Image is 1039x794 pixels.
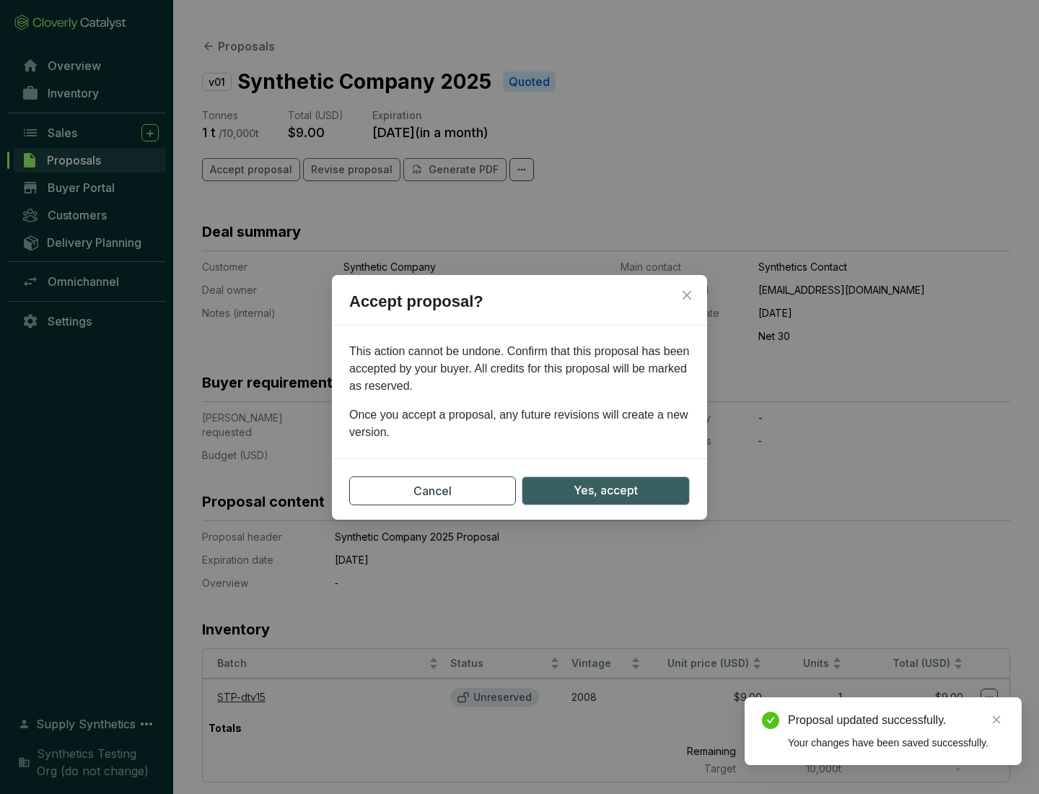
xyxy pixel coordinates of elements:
[413,482,452,499] span: Cancel
[349,476,516,505] button: Cancel
[762,712,779,729] span: check-circle
[349,343,690,395] p: This action cannot be undone. Confirm that this proposal has been accepted by your buyer. All cre...
[788,712,1004,729] div: Proposal updated successfully.
[788,735,1004,751] div: Your changes have been saved successfully.
[988,712,1004,728] a: Close
[675,284,698,307] button: Close
[349,406,690,441] p: Once you accept a proposal, any future revisions will create a new version.
[332,289,707,326] h2: Accept proposal?
[681,289,693,301] span: close
[675,289,698,301] span: Close
[522,476,690,505] button: Yes, accept
[574,481,638,499] span: Yes, accept
[991,715,1001,725] span: close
